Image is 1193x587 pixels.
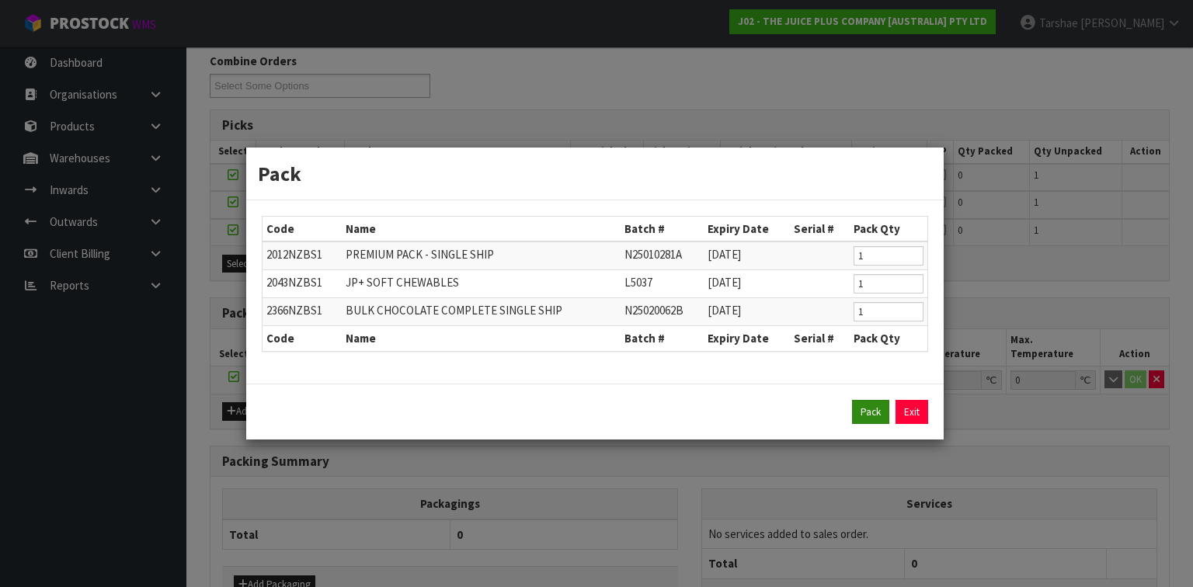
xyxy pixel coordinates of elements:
a: Exit [896,400,928,425]
th: Batch # [621,326,704,351]
th: Name [342,217,621,241]
span: N25010281A [624,247,682,262]
span: 2012NZBS1 [266,247,322,262]
th: Expiry Date [704,217,790,241]
span: 2366NZBS1 [266,303,322,318]
span: [DATE] [708,247,741,262]
th: Code [263,326,342,351]
span: N25020062B [624,303,683,318]
th: Serial # [790,326,850,351]
span: [DATE] [708,303,741,318]
span: L5037 [624,275,652,290]
button: Pack [852,400,889,425]
th: Pack Qty [850,326,927,351]
span: PREMIUM PACK - SINGLE SHIP [346,247,494,262]
span: JP+ SOFT CHEWABLES [346,275,459,290]
span: 2043NZBS1 [266,275,322,290]
th: Code [263,217,342,241]
th: Serial # [790,217,850,241]
span: [DATE] [708,275,741,290]
th: Name [342,326,621,351]
span: BULK CHOCOLATE COMPLETE SINGLE SHIP [346,303,562,318]
th: Pack Qty [850,217,927,241]
th: Expiry Date [704,326,790,351]
th: Batch # [621,217,704,241]
h3: Pack [258,159,932,188]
